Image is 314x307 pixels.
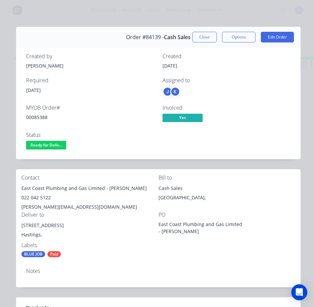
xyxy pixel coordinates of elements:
[26,105,154,111] div: MYOB Order #
[163,63,177,69] span: [DATE]
[21,193,159,202] div: 022 042 5122
[47,251,61,257] div: Paid
[222,32,255,42] button: Options
[159,221,242,235] div: East Coast Plumbing and Gas Limited - [PERSON_NAME]
[26,141,66,151] button: Ready for Deliv...
[21,242,159,248] div: Labels
[159,212,296,218] div: PO
[21,221,159,242] div: [STREET_ADDRESS]Hastings,
[26,268,291,274] div: Notes
[163,105,291,111] div: Invoiced
[126,34,164,40] span: Order #84139 -
[159,193,296,202] div: [GEOGRAPHIC_DATA],
[163,77,291,84] div: Assigned to
[21,175,159,181] div: Contact
[159,175,296,181] div: Bill to
[159,184,296,205] div: Cash Sales[GEOGRAPHIC_DATA],
[163,87,180,97] button: JK
[21,221,159,230] div: [STREET_ADDRESS]
[192,32,217,42] button: Close
[26,132,154,138] div: Status
[21,251,45,257] div: BLUE JOB
[26,114,154,121] div: 00085388
[21,202,159,212] div: [PERSON_NAME][EMAIL_ADDRESS][DOMAIN_NAME]
[164,34,191,40] span: Cash Sales
[26,62,154,69] div: [PERSON_NAME]
[26,53,154,60] div: Created by
[261,32,294,42] button: Edit Order
[159,184,296,193] div: Cash Sales
[21,184,159,193] div: East Coast Plumbing and Gas Limited - [PERSON_NAME]
[163,87,173,97] div: J
[21,184,159,212] div: East Coast Plumbing and Gas Limited - [PERSON_NAME]022 042 5122[PERSON_NAME][EMAIL_ADDRESS][DOMAI...
[21,230,159,239] div: Hastings,
[21,212,159,218] div: Deliver to
[26,77,154,84] div: Required
[170,87,180,97] div: K
[291,284,307,300] div: Open Intercom Messenger
[26,141,66,149] span: Ready for Deliv...
[163,53,291,60] div: Created
[26,87,41,93] span: [DATE]
[163,114,203,122] span: Yes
